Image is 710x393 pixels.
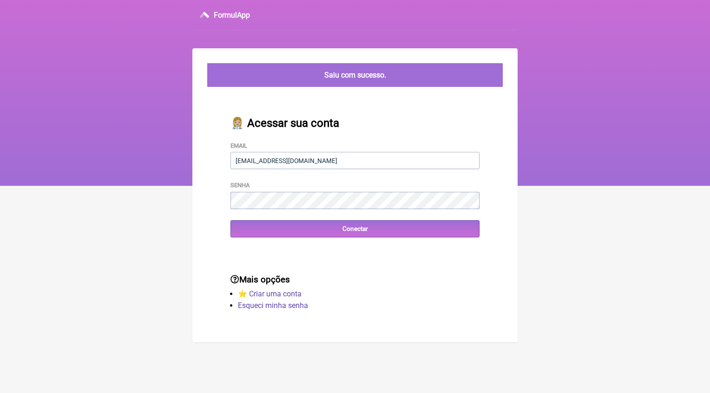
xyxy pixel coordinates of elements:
[230,220,480,237] input: Conectar
[230,142,247,149] label: Email
[214,11,250,20] h3: FormulApp
[238,289,302,298] a: ⭐️ Criar uma conta
[207,63,503,87] div: Saiu com sucesso.
[230,117,480,130] h2: 👩🏼‍⚕️ Acessar sua conta
[230,275,480,285] h3: Mais opções
[230,182,250,189] label: Senha
[238,301,308,310] a: Esqueci minha senha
